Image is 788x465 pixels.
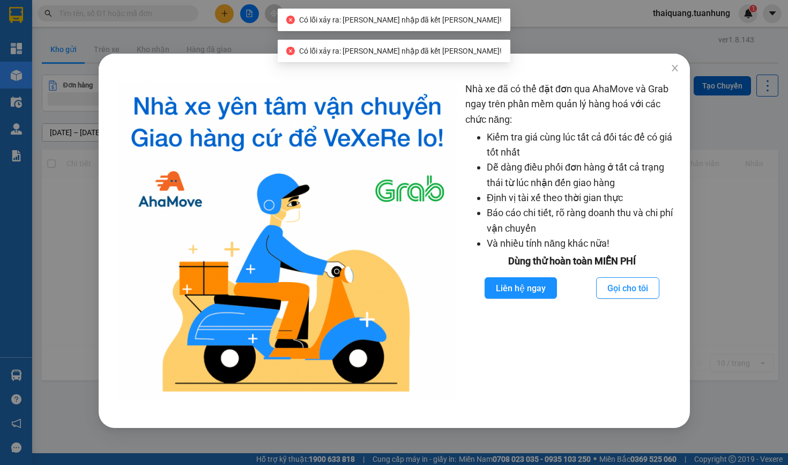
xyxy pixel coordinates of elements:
[487,205,679,236] li: Báo cáo chi tiết, rõ ràng doanh thu và chi phí vận chuyển
[118,82,457,401] img: logo
[286,47,295,55] span: close-circle
[487,160,679,190] li: Dễ dàng điều phối đơn hàng ở tất cả trạng thái từ lúc nhận đến giao hàng
[496,282,546,295] span: Liên hệ ngay
[487,236,679,251] li: Và nhiều tính năng khác nữa!
[596,277,659,299] button: Gọi cho tôi
[607,282,648,295] span: Gọi cho tôi
[487,190,679,205] li: Định vị tài xế theo thời gian thực
[670,64,679,72] span: close
[465,254,679,269] div: Dùng thử hoàn toàn MIỄN PHÍ
[465,82,679,401] div: Nhà xe đã có thể đặt đơn qua AhaMove và Grab ngay trên phần mềm quản lý hàng hoá với các chức năng:
[485,277,557,299] button: Liên hệ ngay
[299,47,502,55] span: Có lỗi xảy ra: [PERSON_NAME] nhập đã kết [PERSON_NAME]!
[299,16,502,24] span: Có lỗi xảy ra: [PERSON_NAME] nhập đã kết [PERSON_NAME]!
[659,54,689,84] button: Close
[286,16,295,24] span: close-circle
[487,130,679,160] li: Kiểm tra giá cùng lúc tất cả đối tác để có giá tốt nhất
